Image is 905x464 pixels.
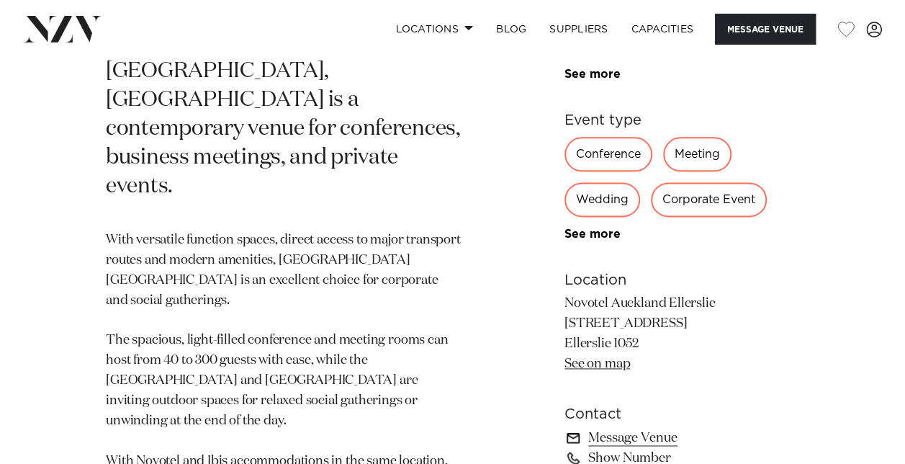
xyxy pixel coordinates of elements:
[564,137,652,171] div: Conference
[564,357,630,370] a: See on map
[620,14,706,45] a: Capacities
[715,14,816,45] button: Message Venue
[564,428,799,448] a: Message Venue
[663,137,731,171] div: Meeting
[651,182,767,217] div: Corporate Event
[384,14,485,45] a: Locations
[23,16,102,42] img: nzv-logo.png
[538,14,619,45] a: SUPPLIERS
[564,269,799,291] h6: Location
[564,294,799,375] p: Novotel Auckland Ellerslie [STREET_ADDRESS] Ellerslie 1052
[485,14,538,45] a: BLOG
[564,403,799,425] h6: Contact
[564,110,799,131] h6: Event type
[564,182,640,217] div: Wedding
